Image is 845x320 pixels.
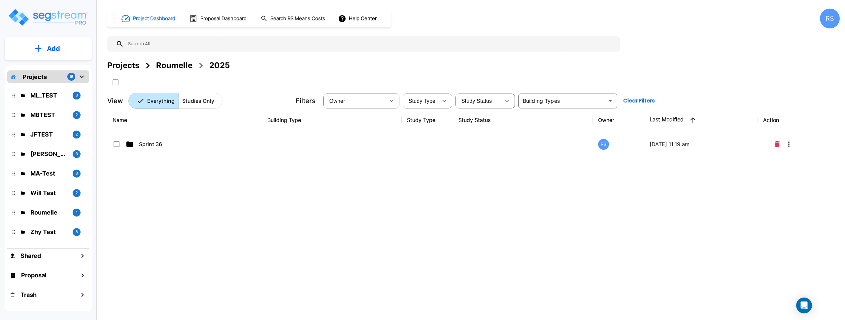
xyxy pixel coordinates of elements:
h1: Shared [20,251,41,260]
p: Projects [22,72,47,81]
button: More-Options [782,138,795,151]
span: Study Type [409,98,435,104]
div: Select [404,92,438,110]
button: SelectAll [109,76,122,89]
p: Zhy Test [30,227,67,236]
p: [DATE] 11:19 am [650,140,753,148]
th: Building Type [262,108,401,132]
div: Projects [107,60,139,71]
div: 2025 [209,60,230,71]
p: View [107,96,123,106]
div: RS [820,9,840,28]
img: Logo [8,8,88,27]
div: Platform [128,93,222,109]
button: Clear Filters [621,94,658,107]
p: 3 [76,93,78,98]
th: Action [758,108,825,132]
th: Name [107,108,262,132]
th: Last Modified [644,108,758,132]
p: MBTEST [30,110,67,119]
div: Roumelle [156,60,192,71]
h1: Search RS Means Costs [270,15,325,22]
button: Help Center [337,12,379,25]
h1: Trash [20,290,37,299]
p: Studies Only [182,97,214,105]
p: 3 [76,151,78,157]
h1: Project Dashboard [133,15,175,22]
div: RS [598,139,609,150]
th: Owner [593,108,644,132]
th: Study Type [402,108,453,132]
p: Add [47,44,60,54]
button: Add [5,39,92,58]
p: Filters [296,96,316,106]
div: Open Intercom Messenger [796,298,812,313]
p: Will Test [30,188,67,197]
p: 2 [76,112,78,118]
button: Project Dashboard [119,11,179,26]
button: Open [606,96,615,105]
p: Roumelle [30,208,67,217]
h1: Proposal [21,271,47,280]
input: Building Types [520,96,604,105]
p: 3 [76,171,78,176]
span: Owner [329,98,345,104]
input: Search All [124,36,617,52]
p: JFTEST [30,130,67,139]
p: Emmanuel QA [30,149,67,158]
p: 1 [76,210,78,215]
p: Everything [147,97,175,105]
button: Proposal Dashboard [187,12,250,25]
p: 15 [69,74,73,80]
button: Search RS Means Costs [258,12,329,25]
th: Study Status [453,108,592,132]
p: ML_TEST [30,91,67,100]
span: Study Status [461,98,492,104]
p: 8 [76,229,78,235]
h1: Proposal Dashboard [200,15,247,22]
p: Sprint 36 [139,140,205,148]
button: Everything [128,93,179,109]
button: Studies Only [178,93,222,109]
p: 2 [76,190,78,196]
div: Select [325,92,385,110]
div: Select [457,92,500,110]
button: Delete [772,138,782,151]
p: MA-Test [30,169,67,178]
p: 2 [76,132,78,137]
